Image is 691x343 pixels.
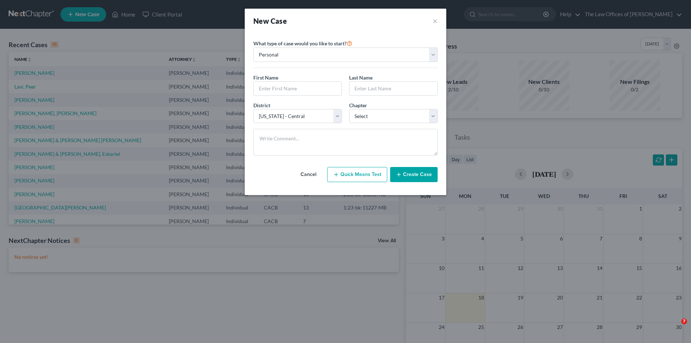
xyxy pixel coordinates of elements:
[293,167,324,182] button: Cancel
[349,75,372,81] span: Last Name
[327,167,387,182] button: Quick Means Test
[390,167,438,182] button: Create Case
[667,319,684,336] iframe: Intercom live chat
[254,82,342,95] input: Enter First Name
[253,102,270,108] span: District
[253,75,278,81] span: First Name
[433,16,438,26] button: ×
[349,102,367,108] span: Chapter
[349,82,437,95] input: Enter Last Name
[253,39,352,48] label: What type of case would you like to start?
[253,17,287,25] strong: New Case
[681,319,687,324] span: 7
